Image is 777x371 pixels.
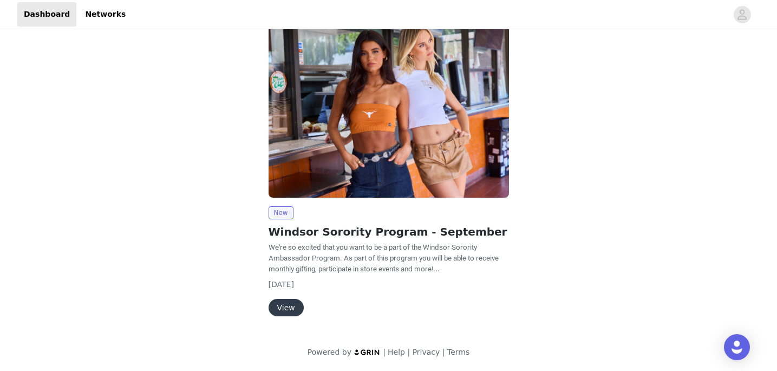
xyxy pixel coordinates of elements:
[724,334,750,360] div: Open Intercom Messenger
[308,348,351,356] span: Powered by
[269,17,509,198] img: Windsor
[269,206,293,219] span: New
[269,243,499,273] span: We're so excited that you want to be a part of the Windsor Sorority Ambassador Program. As part o...
[269,224,509,240] h2: Windsor Sorority Program - September
[447,348,469,356] a: Terms
[17,2,76,27] a: Dashboard
[388,348,405,356] a: Help
[737,6,747,23] div: avatar
[383,348,386,356] span: |
[269,299,304,316] button: View
[442,348,445,356] span: |
[79,2,132,27] a: Networks
[413,348,440,356] a: Privacy
[269,304,304,312] a: View
[407,348,410,356] span: |
[269,280,294,289] span: [DATE]
[354,349,381,356] img: logo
